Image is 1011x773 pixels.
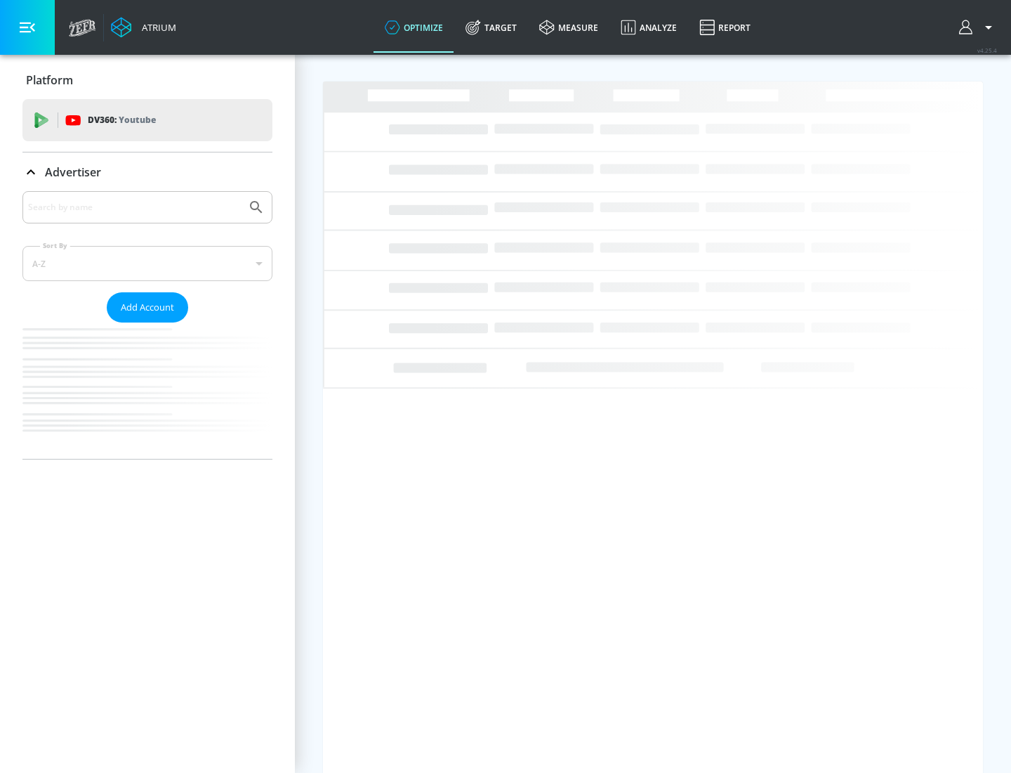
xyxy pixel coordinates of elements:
[22,60,272,100] div: Platform
[688,2,762,53] a: Report
[22,99,272,141] div: DV360: Youtube
[374,2,454,53] a: optimize
[111,17,176,38] a: Atrium
[26,72,73,88] p: Platform
[454,2,528,53] a: Target
[22,246,272,281] div: A-Z
[22,152,272,192] div: Advertiser
[121,299,174,316] span: Add Account
[88,112,156,128] p: DV360:
[119,112,156,127] p: Youtube
[45,164,101,180] p: Advertiser
[977,46,997,54] span: v 4.25.4
[22,191,272,459] div: Advertiser
[609,2,688,53] a: Analyze
[22,323,272,459] nav: list of Advertiser
[28,198,241,216] input: Search by name
[136,21,176,34] div: Atrium
[40,241,70,250] label: Sort By
[107,292,188,323] button: Add Account
[528,2,609,53] a: measure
